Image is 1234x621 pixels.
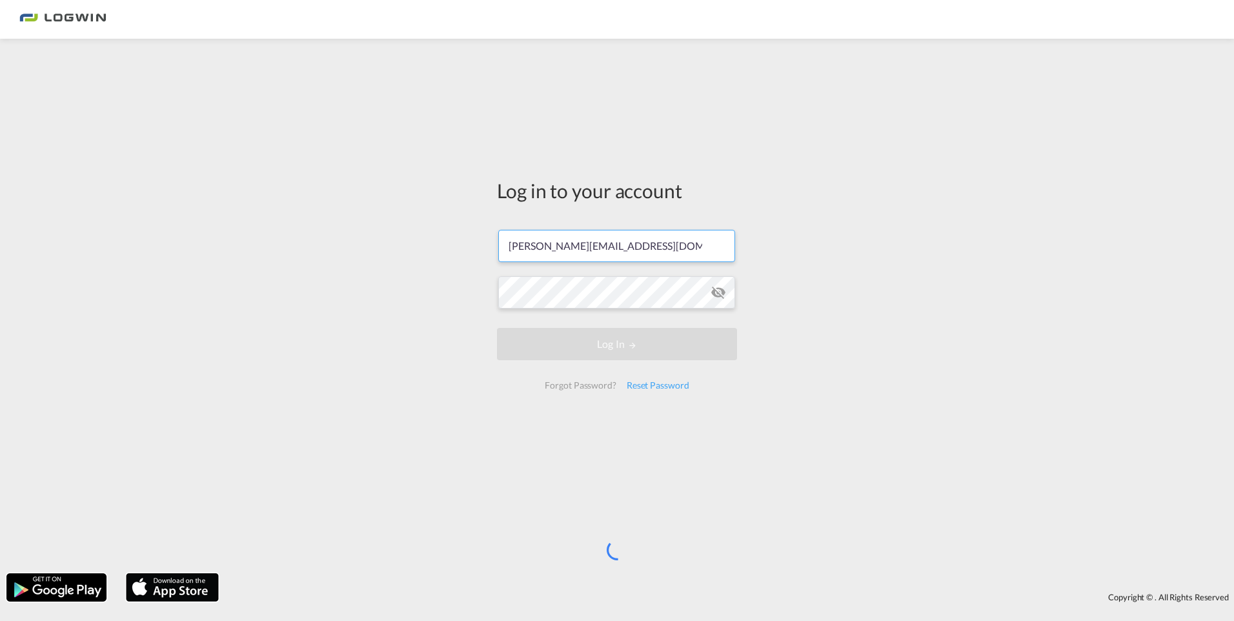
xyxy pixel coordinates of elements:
[497,177,737,204] div: Log in to your account
[622,374,694,397] div: Reset Password
[498,230,735,262] input: Enter email/phone number
[711,285,726,300] md-icon: icon-eye-off
[19,5,106,34] img: bc73a0e0d8c111efacd525e4c8ad7d32.png
[497,328,737,360] button: LOGIN
[125,572,220,603] img: apple.png
[540,374,621,397] div: Forgot Password?
[225,586,1234,608] div: Copyright © . All Rights Reserved
[5,572,108,603] img: google.png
